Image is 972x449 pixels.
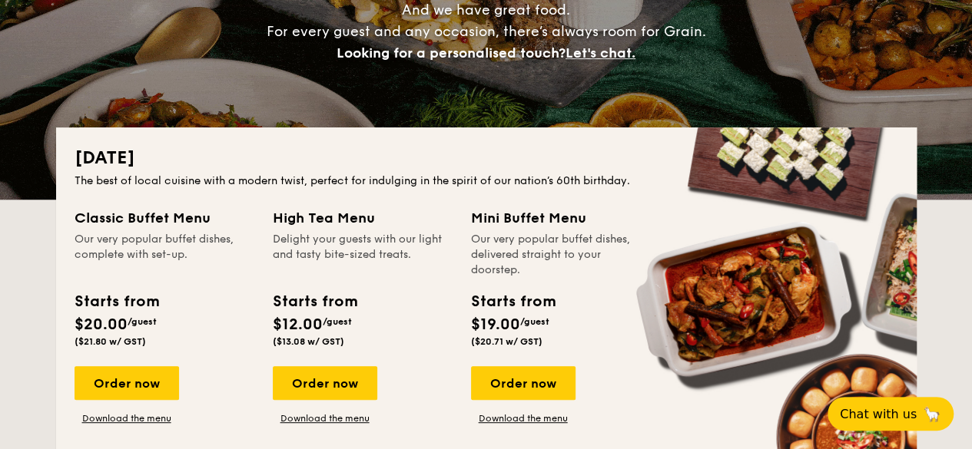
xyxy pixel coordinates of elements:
[923,405,941,423] span: 🦙
[273,232,453,278] div: Delight your guests with our light and tasty bite-sized treats.
[273,412,377,424] a: Download the menu
[840,407,917,421] span: Chat with us
[273,290,357,313] div: Starts from
[75,315,128,334] span: $20.00
[75,146,898,170] h2: [DATE]
[75,232,254,278] div: Our very popular buffet dishes, complete with set-up.
[273,315,323,334] span: $12.00
[828,397,954,431] button: Chat with us🦙
[566,45,635,61] span: Let's chat.
[471,290,555,313] div: Starts from
[471,207,651,229] div: Mini Buffet Menu
[471,366,576,400] div: Order now
[471,412,576,424] a: Download the menu
[471,336,542,347] span: ($20.71 w/ GST)
[267,2,706,61] span: And we have great food. For every guest and any occasion, there’s always room for Grain.
[520,316,549,327] span: /guest
[273,336,344,347] span: ($13.08 w/ GST)
[75,290,158,313] div: Starts from
[75,336,146,347] span: ($21.80 w/ GST)
[273,207,453,229] div: High Tea Menu
[471,232,651,278] div: Our very popular buffet dishes, delivered straight to your doorstep.
[337,45,566,61] span: Looking for a personalised touch?
[75,173,898,189] div: The best of local cuisine with a modern twist, perfect for indulging in the spirit of our nation’...
[323,316,352,327] span: /guest
[273,366,377,400] div: Order now
[75,412,179,424] a: Download the menu
[128,316,157,327] span: /guest
[75,366,179,400] div: Order now
[75,207,254,229] div: Classic Buffet Menu
[471,315,520,334] span: $19.00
